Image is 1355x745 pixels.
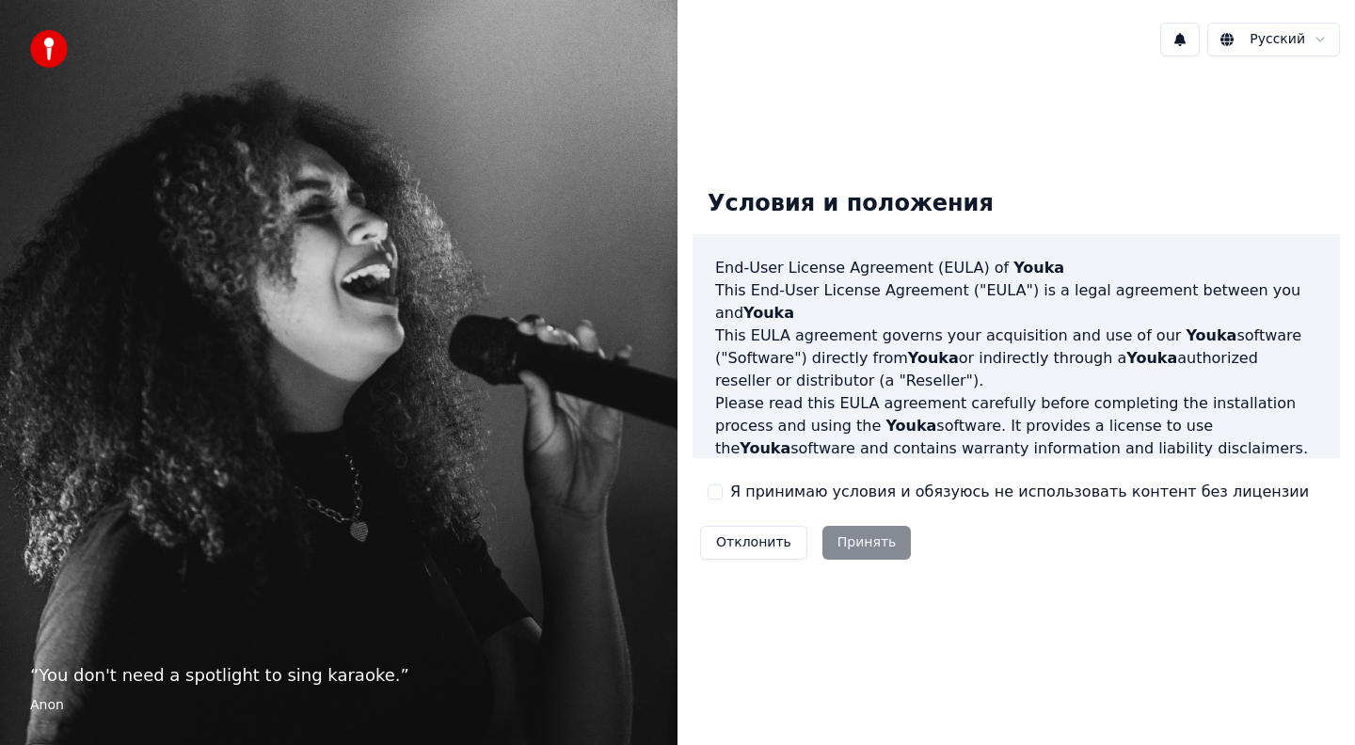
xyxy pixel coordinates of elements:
p: Please read this EULA agreement carefully before completing the installation process and using th... [715,392,1317,460]
p: This End-User License Agreement ("EULA") is a legal agreement between you and [715,279,1317,325]
span: Youka [1013,259,1064,277]
span: Youka [908,349,959,367]
span: Youka [1126,349,1177,367]
h3: End-User License Agreement (EULA) of [715,257,1317,279]
span: Youka [1186,326,1236,344]
label: Я принимаю условия и обязуюсь не использовать контент без лицензии [730,481,1309,503]
p: This EULA agreement governs your acquisition and use of our software ("Software") directly from o... [715,325,1317,392]
img: youka [30,30,68,68]
button: Отклонить [700,526,807,560]
p: “ You don't need a spotlight to sing karaoke. ” [30,662,647,689]
div: Условия и положения [693,174,1009,234]
footer: Anon [30,696,647,715]
span: Youka [740,439,790,457]
span: Youka [885,417,936,435]
span: Youka [743,304,794,322]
